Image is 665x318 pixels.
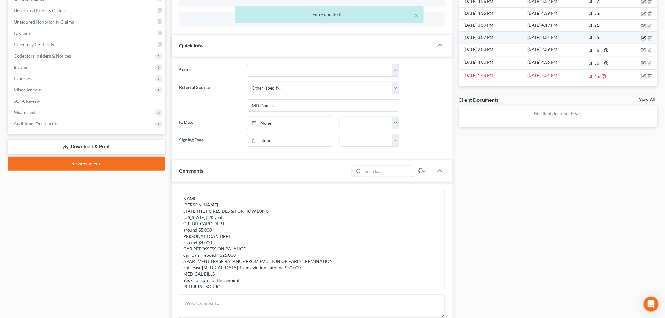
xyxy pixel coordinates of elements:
span: Codebtors Insiders & Notices [14,53,71,58]
a: SOFA Review [9,96,165,107]
td: [DATE] 2:39 PM [526,44,588,57]
td: [DATE] 2:03 PM [459,44,526,57]
input: -- : -- [340,117,392,129]
a: View All [639,97,655,102]
span: 0h 25m [589,35,603,40]
span: SOFA Review [14,98,40,104]
label: IC Date [176,117,244,129]
span: Executory Contracts [14,42,54,47]
span: Quick Info [179,42,203,48]
input: Other Referral Source [247,100,399,112]
span: Income [14,64,28,70]
a: Executory Contracts [9,39,165,50]
div: Entry updated! [240,11,419,18]
div: Client Documents [459,96,499,103]
a: Review & File [8,157,165,171]
td: [DATE] 1:48 PM [459,70,526,83]
td: [DATE] 1:54 PM [526,70,588,83]
a: Lawsuits [9,28,165,39]
label: Signing Date [176,134,244,147]
span: 0h 36m [589,61,603,66]
label: Referral Source [176,82,244,112]
span: 0h 36m [589,48,603,53]
td: [DATE] 4:00 PM [459,57,526,69]
span: Comments [179,167,203,173]
span: Lawsuits [14,30,31,36]
a: None [247,117,333,129]
td: [DATE] 3:07 PM [459,32,526,44]
span: Means Test [14,110,36,115]
input: Search... [363,166,413,177]
button: × [414,11,419,19]
span: Additional Documents [14,121,58,126]
a: Download & Print [8,140,165,154]
span: 0h 6m [589,74,601,79]
span: Miscellaneous [14,87,42,92]
label: Status [176,64,244,77]
input: -- : -- [340,134,392,146]
a: None [247,134,333,146]
p: No client documents yet. [464,111,653,117]
div: Open Intercom Messenger [644,297,659,312]
a: Unsecured Priority Claims [9,5,165,16]
span: Expenses [14,76,32,81]
td: [DATE] 4:36 PM [526,57,588,69]
td: [DATE] 3:31 PM [526,32,588,44]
